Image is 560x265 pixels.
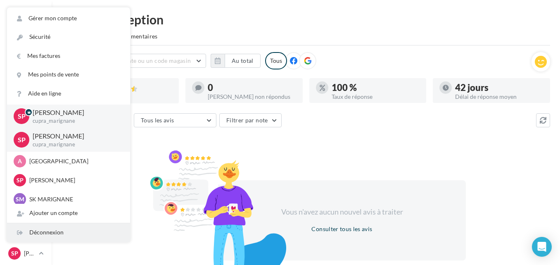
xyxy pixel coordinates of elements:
span: Sp [18,135,26,145]
button: Consulter tous les avis [308,224,375,234]
span: Commentaires [118,32,158,41]
a: Mes points de vente [7,65,130,84]
div: 100 % [332,83,420,92]
button: Au total [211,54,261,68]
span: A [18,157,22,165]
p: cupra_marignane [33,117,117,125]
div: 0 [208,83,296,92]
a: Aide en ligne [7,84,130,103]
span: Sp [17,176,24,184]
a: Sp [PERSON_NAME] [7,246,45,261]
button: Tous les avis [134,113,216,127]
p: [PERSON_NAME] [24,249,36,258]
p: [GEOGRAPHIC_DATA] [29,157,120,165]
a: Gérer mon compte [7,9,130,28]
div: [PERSON_NAME] non répondus [208,94,296,100]
span: Sp [18,112,26,121]
button: Au total [225,54,261,68]
p: SK MARIGNANE [29,195,120,203]
span: Tous les avis [141,117,174,124]
p: [PERSON_NAME] [29,176,120,184]
div: Ajouter un compte [7,204,130,222]
div: Délai de réponse moyen [455,94,543,100]
div: Vous n'avez aucun nouvel avis à traiter [271,207,413,217]
div: Open Intercom Messenger [532,237,552,257]
a: Sécurité [7,28,130,46]
div: 42 jours [455,83,543,92]
span: SM [16,195,24,203]
div: Déconnexion [7,223,130,242]
p: [PERSON_NAME] [33,131,117,141]
button: Choisir un point de vente ou un code magasin [62,54,206,68]
div: Tous [265,52,287,69]
span: Sp [11,249,18,258]
p: cupra_marignane [33,141,117,148]
a: Mes factures [7,47,130,65]
div: Boîte de réception [62,13,550,26]
button: Filtrer par note [219,113,282,127]
p: [PERSON_NAME] [33,108,117,117]
div: Taux de réponse [332,94,420,100]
